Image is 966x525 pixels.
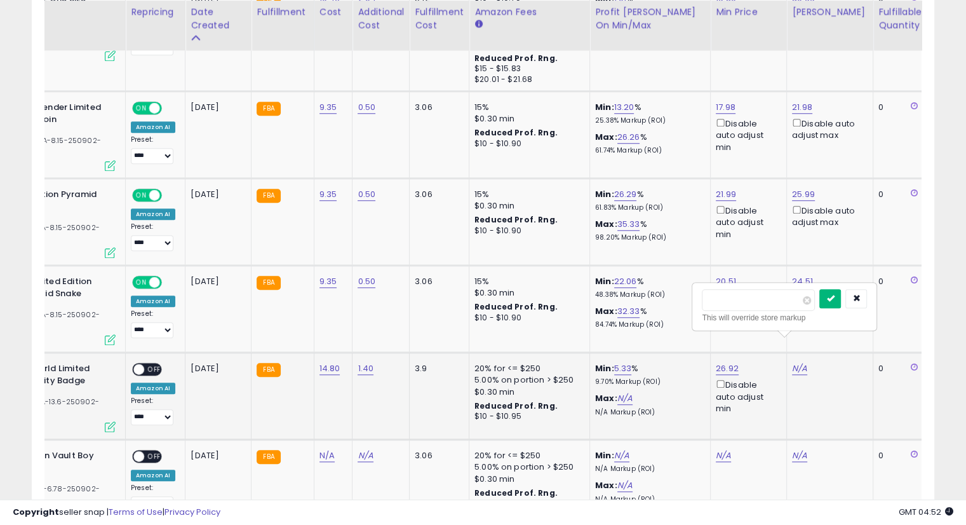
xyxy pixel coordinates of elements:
div: Preset: [131,397,175,425]
div: Preset: [131,484,175,512]
b: Max: [595,479,617,491]
b: Max: [595,131,617,143]
a: N/A [358,449,373,462]
a: 0.50 [358,101,375,114]
a: 13.20 [614,101,634,114]
div: % [595,276,701,299]
span: ON [133,190,149,201]
div: 3.06 [415,189,459,200]
div: 20% for <= $250 [474,363,580,374]
p: 48.38% Markup (ROI) [595,290,701,299]
div: Disable auto adjust min [716,203,777,240]
div: 3.06 [415,102,459,113]
div: 0 [878,450,918,461]
p: N/A Markup (ROI) [595,408,701,417]
div: $20.01 - $21.68 [474,74,580,85]
div: 15% [474,102,580,113]
div: 0 [878,276,918,287]
b: Min: [595,362,614,374]
a: N/A [716,449,731,462]
div: [DATE] [191,363,241,374]
a: 26.29 [614,188,637,201]
div: % [595,363,701,386]
a: N/A [617,479,633,492]
span: ON [133,103,149,114]
a: 24.51 [792,275,813,288]
b: Min: [595,275,614,287]
span: OFF [144,451,164,462]
a: 9.35 [319,275,337,288]
a: 17.98 [716,101,735,114]
a: 9.35 [319,101,337,114]
b: Min: [595,449,614,461]
div: Disable auto adjust min [716,378,777,414]
a: 25.99 [792,188,815,201]
p: 25.38% Markup (ROI) [595,116,701,125]
b: Min: [595,101,614,113]
p: 9.70% Markup (ROI) [595,378,701,386]
div: Cost [319,5,347,18]
div: % [595,219,701,242]
div: Preset: [131,135,175,164]
p: 98.20% Markup (ROI) [595,233,701,242]
div: Preset: [131,310,175,338]
span: OFF [160,103,180,114]
a: 9.35 [319,188,337,201]
div: $0.30 min [474,113,580,125]
small: FBA [257,276,280,290]
div: Fulfillment Cost [415,5,464,32]
div: 0 [878,102,918,113]
div: $0.30 min [474,474,580,485]
span: ON [133,277,149,288]
div: [DATE] [191,189,241,200]
div: 15% [474,189,580,200]
a: 32.33 [617,305,640,318]
b: Max: [595,305,617,317]
div: This will override store markup [702,311,867,324]
small: FBA [257,189,280,203]
a: 35.33 [617,218,640,231]
div: $0.30 min [474,287,580,299]
p: 61.83% Markup (ROI) [595,203,701,212]
div: [DATE] [191,102,241,113]
div: Fulfillable Quantity [878,5,922,32]
div: 3.9 [415,363,459,374]
div: Amazon AI [131,208,175,220]
a: 26.26 [617,131,640,144]
div: 0 [878,189,918,200]
span: OFF [144,364,164,375]
a: 1.40 [358,362,373,375]
div: Profit [PERSON_NAME] on Min/Max [595,5,705,32]
small: FBA [257,450,280,464]
a: N/A [792,449,807,462]
div: 5.00% on portion > $250 [474,461,580,473]
div: 5.00% on portion > $250 [474,374,580,386]
div: Amazon AI [131,296,175,307]
a: 22.06 [614,275,637,288]
div: Amazon AI [131,121,175,133]
a: 5.33 [614,362,632,375]
a: 0.50 [358,188,375,201]
div: $0.30 min [474,200,580,212]
div: Amazon Fees [474,5,584,18]
div: % [595,132,701,155]
a: N/A [614,449,629,462]
p: 84.74% Markup (ROI) [595,320,701,329]
b: Reduced Prof. Rng. [474,400,558,411]
div: $10 - $10.90 [474,313,580,324]
a: N/A [319,449,335,462]
div: 15% [474,276,580,287]
a: N/A [617,392,633,405]
b: Reduced Prof. Rng. [474,301,558,312]
div: Preset: [131,222,175,251]
b: Max: [595,392,617,404]
div: % [595,102,701,125]
div: 20% for <= $250 [474,450,580,461]
a: 26.92 [716,362,739,375]
div: Disable auto adjust min [716,116,777,153]
a: 21.99 [716,188,736,201]
div: Amazon AI [131,470,175,481]
div: $10 - $10.95 [474,411,580,422]
p: N/A Markup (ROI) [595,465,701,474]
div: % [595,189,701,212]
